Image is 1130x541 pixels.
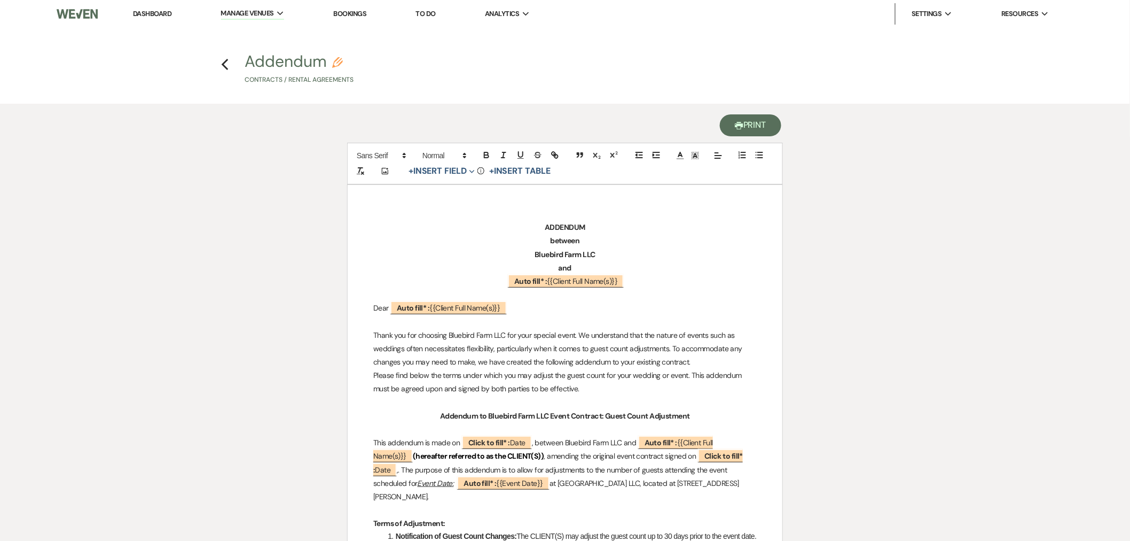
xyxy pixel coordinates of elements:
span: Manage Venues [221,8,274,19]
b: Auto fill* : [645,438,677,447]
a: To Do [416,9,436,18]
a: Dashboard [133,9,171,18]
span: Resources [1001,9,1038,19]
span: {{Client Full Name(s)}} [390,301,506,314]
a: Bookings [333,9,366,18]
strong: Notification of Guest Count Changes: [396,532,517,540]
p: Thank you for choosing Bluebird Farm LLC for your special event. We understand that the nature of... [373,329,757,369]
strong: ADDENDUM [545,222,585,232]
span: {{Client Full Name(s)}} [508,274,624,288]
b: Auto fill* : [397,303,429,313]
u: Event Date: [418,478,454,488]
span: Date [462,436,532,449]
span: {{Event Date}} [457,476,549,490]
b: Auto fill* : [464,478,496,488]
img: Weven Logo [57,3,98,25]
span: Analytics [485,9,519,19]
strong: (hereafter referred to as the CLIENT(S)) [413,451,544,461]
p: Dear [373,302,757,315]
span: Text Background Color [688,149,703,162]
span: Date [373,449,743,476]
span: + [489,167,494,175]
b: Auto fill* : [514,276,547,286]
span: Header Formats [418,149,470,162]
span: + [409,167,413,175]
b: Click to fill* : [373,451,743,474]
strong: Bluebird Farm LLC [535,250,595,259]
strong: Terms of Adjustment: [373,519,445,528]
b: Click to fill* : [468,438,510,447]
strong: between [550,236,579,245]
span: Settings [912,9,942,19]
button: +Insert Table [485,165,554,177]
p: Contracts / Rental Agreements [245,75,354,85]
button: AddendumContracts / Rental Agreements [245,53,354,85]
p: Please find below the terms under which you may adjust the guest count for your wedding or event.... [373,369,757,396]
button: Print [720,114,781,136]
span: Alignment [711,149,726,162]
span: Text Color [673,149,688,162]
p: This addendum is made on , between Bluebird Farm LLC and , amending the original event contract s... [373,436,757,504]
strong: Addendum to Bluebird Farm LLC Event Contract: Guest Count Adjustment [440,411,690,421]
span: {{Client Full Name(s)}} [373,436,713,462]
strong: and [559,263,571,273]
button: Insert Field [405,165,478,177]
